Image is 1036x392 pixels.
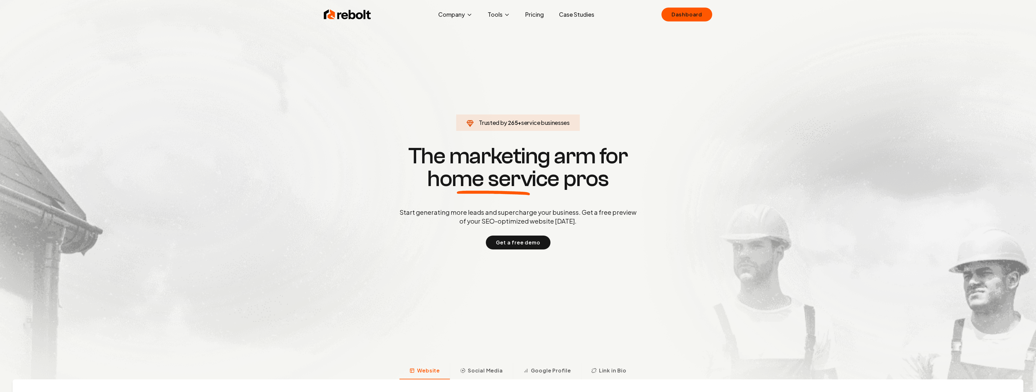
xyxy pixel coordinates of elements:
[398,208,638,225] p: Start generating more leads and supercharge your business. Get a free preview of your SEO-optimiz...
[520,8,549,21] a: Pricing
[367,145,669,190] h1: The marketing arm for pros
[450,363,513,379] button: Social Media
[483,8,515,21] button: Tools
[468,367,503,374] span: Social Media
[521,119,570,126] span: service businesses
[417,367,440,374] span: Website
[554,8,599,21] a: Case Studies
[531,367,571,374] span: Google Profile
[479,119,507,126] span: Trusted by
[324,8,371,21] img: Rebolt Logo
[433,8,478,21] button: Company
[399,363,450,379] button: Website
[486,236,550,249] button: Get a free demo
[518,119,521,126] span: +
[427,167,559,190] span: home service
[661,8,712,21] a: Dashboard
[599,367,626,374] span: Link in Bio
[581,363,637,379] button: Link in Bio
[508,118,518,127] span: 265
[513,363,581,379] button: Google Profile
